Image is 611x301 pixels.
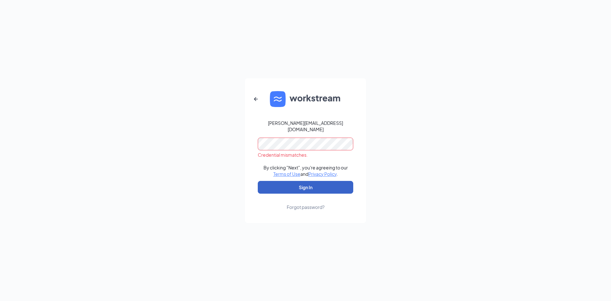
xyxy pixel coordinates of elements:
[263,164,348,177] div: By clicking "Next", you're agreeing to our and .
[248,91,263,107] button: ArrowLeftNew
[258,152,353,158] div: Credential mismatches.
[273,171,300,177] a: Terms of Use
[252,95,260,103] svg: ArrowLeftNew
[258,181,353,194] button: Sign In
[308,171,337,177] a: Privacy Policy
[270,91,341,107] img: WS logo and Workstream text
[287,204,325,210] div: Forgot password?
[287,194,325,210] a: Forgot password?
[258,120,353,133] div: [PERSON_NAME][EMAIL_ADDRESS][DOMAIN_NAME]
